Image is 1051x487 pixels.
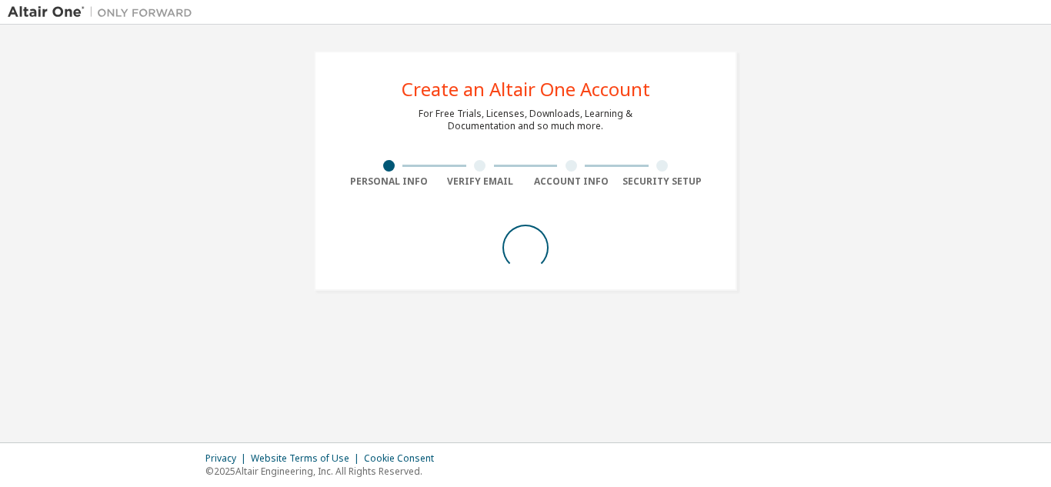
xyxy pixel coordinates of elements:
[251,452,364,465] div: Website Terms of Use
[205,452,251,465] div: Privacy
[205,465,443,478] p: © 2025 Altair Engineering, Inc. All Rights Reserved.
[617,175,709,188] div: Security Setup
[435,175,526,188] div: Verify Email
[525,175,617,188] div: Account Info
[8,5,200,20] img: Altair One
[364,452,443,465] div: Cookie Consent
[402,80,650,98] div: Create an Altair One Account
[343,175,435,188] div: Personal Info
[419,108,632,132] div: For Free Trials, Licenses, Downloads, Learning & Documentation and so much more.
